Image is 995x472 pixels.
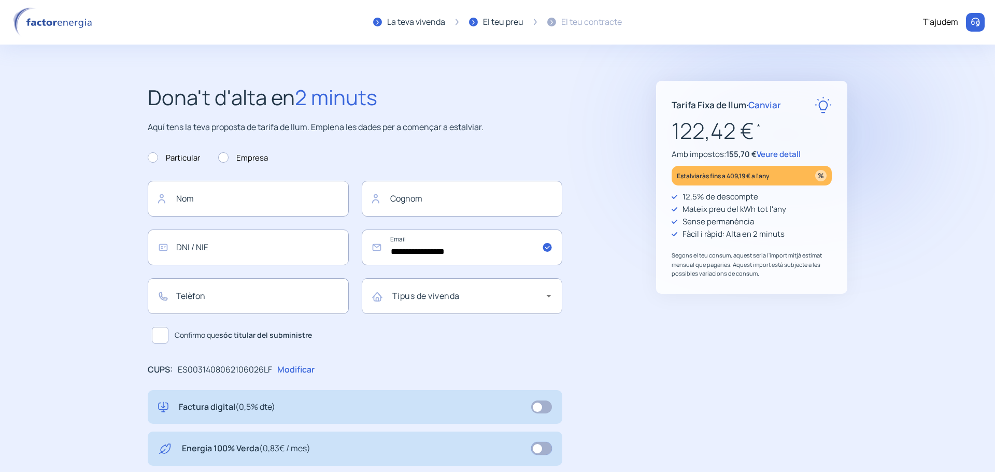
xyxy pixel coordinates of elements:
[392,290,460,302] mat-label: Tipus de vivenda
[10,7,98,37] img: logo factor
[158,442,172,455] img: energy-green.svg
[677,170,770,182] p: Estalviaràs fins a 409,19 € a l'any
[815,170,827,181] img: percentage_icon.svg
[683,216,754,228] p: Sense permanència
[923,16,958,29] div: T'ajudem
[672,148,832,161] p: Amb impostos:
[179,401,275,414] p: Factura digital
[683,203,786,216] p: Mateix preu del kWh tot l'any
[748,99,781,111] span: Canviar
[235,401,275,412] span: (0,5% dte)
[178,363,272,377] p: ES0031408062106026LF
[483,16,523,29] div: El teu preu
[387,16,445,29] div: La teva vivenda
[295,83,377,111] span: 2 minuts
[672,251,832,278] p: Segons el teu consum, aquest seria l'import mitjà estimat mensual que pagaries. Aquest import est...
[683,191,758,203] p: 12,5% de descompte
[672,98,781,112] p: Tarifa Fixa de llum ·
[182,442,310,455] p: Energia 100% Verda
[277,363,315,377] p: Modificar
[175,330,312,341] span: Confirmo que
[726,149,757,160] span: 155,70 €
[148,81,562,114] h2: Dona't d'alta en
[561,16,622,29] div: El teu contracte
[148,152,200,164] label: Particular
[815,96,832,113] img: rate-E.svg
[259,442,310,454] span: (0,83€ / mes)
[158,401,168,414] img: digital-invoice.svg
[672,113,832,148] p: 122,42 €
[148,363,173,377] p: CUPS:
[148,121,562,134] p: Aquí tens la teva proposta de tarifa de llum. Emplena les dades per a començar a estalviar.
[218,152,268,164] label: Empresa
[757,149,801,160] span: Veure detall
[970,17,980,27] img: llamar
[219,330,312,340] b: sóc titular del subministre
[683,228,785,240] p: Fàcil i ràpid: Alta en 2 minuts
